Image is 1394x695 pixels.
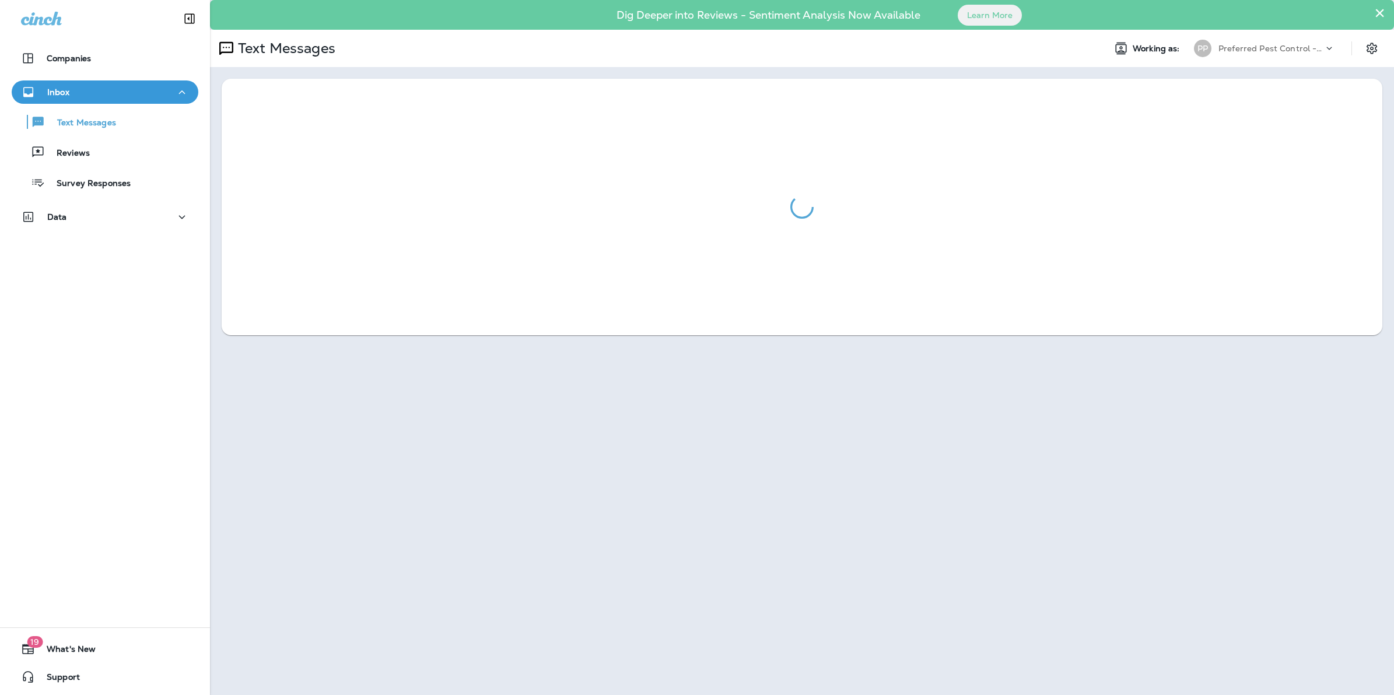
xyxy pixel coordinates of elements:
button: Close [1374,3,1385,22]
button: Data [12,205,198,229]
div: PP [1194,40,1211,57]
span: Support [35,672,80,686]
button: Text Messages [12,110,198,134]
button: Collapse Sidebar [173,7,206,30]
button: Settings [1361,38,1382,59]
p: Reviews [45,148,90,159]
span: What's New [35,644,96,658]
p: Text Messages [45,118,116,129]
span: Working as: [1133,44,1182,54]
button: Support [12,665,198,689]
p: Preferred Pest Control - Palmetto [1218,44,1323,53]
button: Companies [12,47,198,70]
button: Survey Responses [12,170,198,195]
p: Companies [47,54,91,63]
p: Inbox [47,87,69,97]
button: Reviews [12,140,198,164]
span: 19 [27,636,43,648]
button: Inbox [12,80,198,104]
p: Text Messages [233,40,335,57]
p: Dig Deeper into Reviews - Sentiment Analysis Now Available [583,13,954,17]
button: Learn More [958,5,1022,26]
p: Survey Responses [45,178,131,189]
p: Data [47,212,67,222]
button: 19What's New [12,637,198,661]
